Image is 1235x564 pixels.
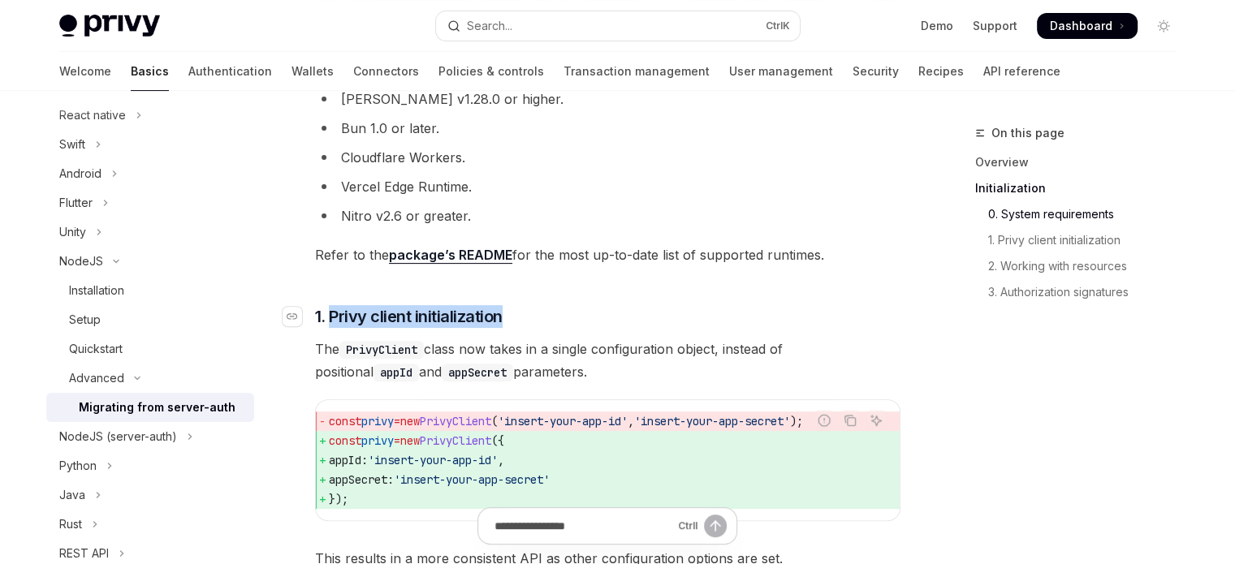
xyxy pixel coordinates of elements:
[59,544,109,563] div: REST API
[491,414,498,428] span: (
[329,453,368,467] span: appId:
[315,243,900,266] span: Refer to the for the most up-to-date list of supported runtimes.
[46,247,254,276] button: Toggle NodeJS section
[46,422,254,451] button: Toggle NodeJS (server-auth) section
[59,15,160,37] img: light logo
[436,11,800,41] button: Open search
[361,414,394,428] span: privy
[564,52,710,91] a: Transaction management
[69,368,124,388] div: Advanced
[46,451,254,480] button: Toggle Python section
[361,433,394,448] span: privy
[853,52,899,91] a: Security
[329,472,394,487] span: appSecret:
[394,433,400,448] span: =
[491,433,504,448] span: ({
[46,305,254,334] a: Setup
[69,281,124,300] div: Installation
[315,175,900,198] li: Vercel Edge Runtime.
[400,414,420,428] span: new
[866,410,887,431] button: Ask AI
[79,398,235,417] div: Migrating from server-auth
[315,146,900,169] li: Cloudflare Workers.
[315,88,900,110] li: [PERSON_NAME] v1.28.0 or higher.
[634,414,790,428] span: 'insert-your-app-secret'
[339,341,424,359] code: PrivyClient
[1050,18,1112,34] span: Dashboard
[1037,13,1138,39] a: Dashboard
[46,393,254,422] a: Migrating from server-auth
[704,514,727,537] button: Send message
[329,433,361,448] span: const
[69,339,123,359] div: Quickstart
[840,410,861,431] button: Copy the contents from the code block
[420,414,491,428] span: PrivyClient
[59,514,82,534] div: Rust
[389,247,512,264] a: package’s README
[59,485,85,505] div: Java
[353,52,419,91] a: Connectors
[973,18,1017,34] a: Support
[438,52,544,91] a: Policies & controls
[394,472,550,487] span: 'insert-your-app-secret'
[975,227,1190,253] a: 1. Privy client initialization
[494,508,671,544] input: Ask a question...
[59,427,177,446] div: NodeJS (server-auth)
[374,364,419,381] code: appId
[315,205,900,227] li: Nitro v2.6 or greater.
[59,222,86,242] div: Unity
[814,410,835,431] button: Report incorrect code
[188,52,272,91] a: Authentication
[991,123,1064,143] span: On this page
[46,480,254,510] button: Toggle Java section
[46,130,254,159] button: Toggle Swift section
[975,175,1190,201] a: Initialization
[46,188,254,217] button: Toggle Flutter section
[46,276,254,305] a: Installation
[498,453,504,467] span: ,
[329,414,361,428] span: const
[983,52,1060,91] a: API reference
[46,510,254,539] button: Toggle Rust section
[59,193,93,213] div: Flutter
[467,16,512,36] div: Search...
[921,18,953,34] a: Demo
[315,338,900,383] span: The class now takes in a single configuration object, instead of positional and parameters.
[69,310,101,329] div: Setup
[315,117,900,140] li: Bun 1.0 or later.
[918,52,964,91] a: Recipes
[59,52,111,91] a: Welcome
[975,149,1190,175] a: Overview
[498,414,628,428] span: 'insert-your-app-id'
[46,217,254,247] button: Toggle Unity section
[46,334,254,364] a: Quickstart
[368,453,498,467] span: 'insert-your-app-id'
[975,201,1190,227] a: 0. System requirements
[394,414,400,428] span: =
[59,164,101,183] div: Android
[975,253,1190,279] a: 2. Working with resources
[790,414,803,428] span: );
[131,52,169,91] a: Basics
[46,159,254,188] button: Toggle Android section
[442,364,513,381] code: appSecret
[59,135,85,154] div: Swift
[291,52,334,91] a: Wallets
[766,19,790,32] span: Ctrl K
[400,433,420,448] span: new
[59,252,103,271] div: NodeJS
[975,279,1190,305] a: 3. Authorization signatures
[283,305,315,328] a: Navigate to header
[315,305,503,328] span: 1. Privy client initialization
[329,492,348,506] span: });
[729,52,833,91] a: User management
[1151,13,1177,39] button: Toggle dark mode
[46,364,254,393] button: Toggle Advanced section
[59,456,97,476] div: Python
[420,433,491,448] span: PrivyClient
[628,414,634,428] span: ,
